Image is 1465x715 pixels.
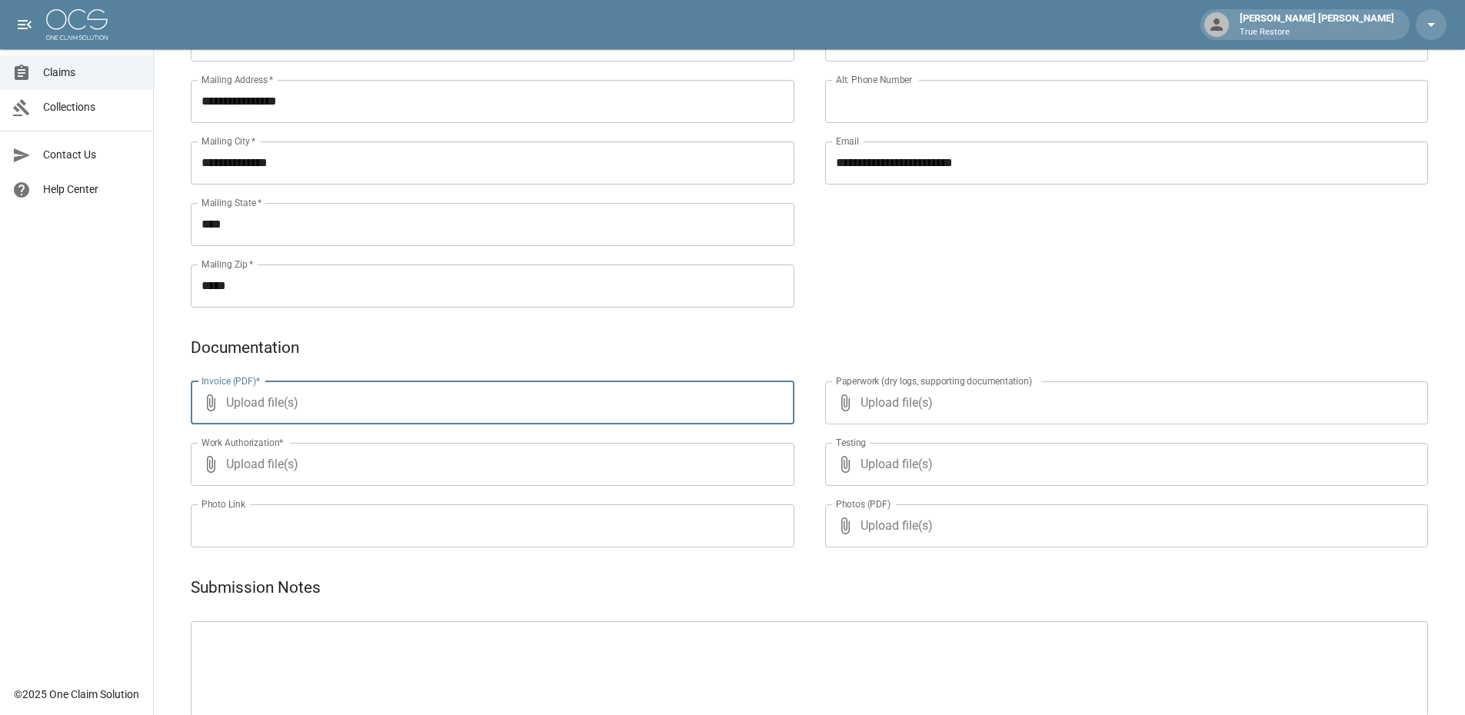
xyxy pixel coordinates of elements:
span: Claims [43,65,141,81]
label: Paperwork (dry logs, supporting documentation) [836,374,1032,387]
label: Email [836,135,859,148]
label: Mailing Zip [201,258,254,271]
span: Contact Us [43,147,141,163]
label: Work Authorization* [201,436,284,449]
label: Mailing State [201,196,261,209]
p: True Restore [1240,26,1394,39]
label: Photos (PDF) [836,497,891,510]
span: Upload file(s) [861,504,1387,547]
span: Help Center [43,181,141,198]
span: Upload file(s) [226,443,753,486]
span: Upload file(s) [861,381,1387,424]
div: © 2025 One Claim Solution [14,687,139,702]
label: Mailing City [201,135,256,148]
label: Alt. Phone Number [836,73,912,86]
label: Mailing Address [201,73,273,86]
div: [PERSON_NAME] [PERSON_NAME] [1234,11,1400,38]
label: Photo Link [201,497,245,510]
span: Upload file(s) [226,381,753,424]
span: Collections [43,99,141,115]
button: open drawer [9,9,40,40]
img: ocs-logo-white-transparent.png [46,9,108,40]
label: Invoice (PDF)* [201,374,261,387]
label: Testing [836,436,866,449]
span: Upload file(s) [861,443,1387,486]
